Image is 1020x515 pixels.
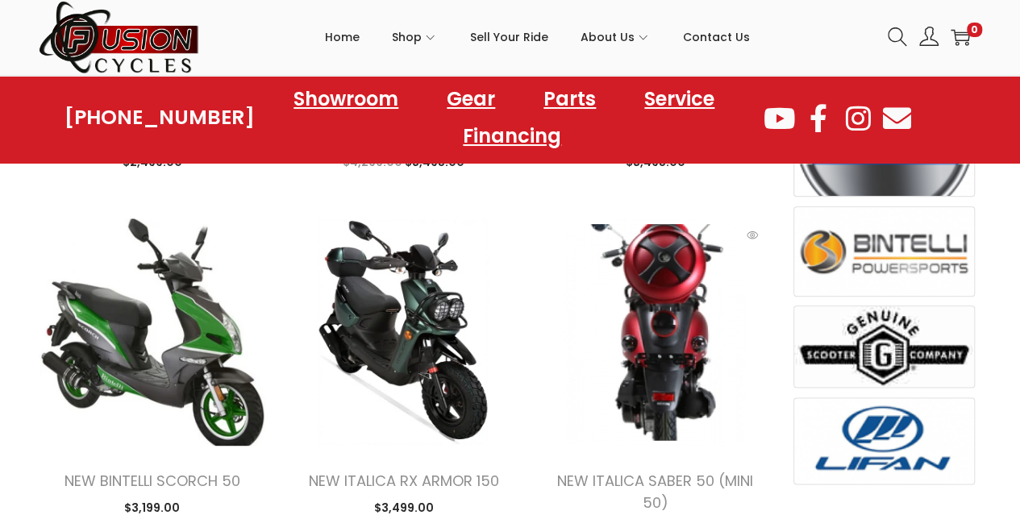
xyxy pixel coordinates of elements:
span: $ [625,154,632,170]
a: Service [628,81,731,118]
span: 2,499.00 [122,154,181,170]
nav: Menu [255,81,762,155]
span: 4,299.00 [343,154,402,170]
span: About Us [581,17,635,57]
img: Genuine [794,306,975,387]
a: NEW ITALICA SABER 50 (MINI 50) [557,471,753,513]
img: Lifan [794,398,975,484]
span: Quick View [736,218,768,251]
span: $ [405,154,412,170]
span: Home [325,17,360,57]
img: Bintelli [794,207,975,296]
a: Gear [431,81,511,118]
span: $ [122,154,129,170]
a: About Us [581,1,651,73]
a: Sell Your Ride [470,1,548,73]
span: $ [343,154,350,170]
a: Showroom [277,81,414,118]
span: 3,495.00 [405,154,464,170]
a: Parts [527,81,612,118]
a: NEW ITALICA RX ARMOR 150 [308,471,498,491]
span: Shop [392,17,422,57]
span: Contact Us [683,17,750,57]
span: 3,495.00 [625,154,685,170]
a: 0 [951,27,970,47]
span: Sell Your Ride [470,17,548,57]
a: [PHONE_NUMBER] [65,106,255,129]
a: Shop [392,1,438,73]
nav: Primary navigation [200,1,876,73]
a: NEW BINTELLI SCORCH 50 [64,471,239,491]
a: Financing [447,118,577,155]
a: Contact Us [683,1,750,73]
a: Home [325,1,360,73]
